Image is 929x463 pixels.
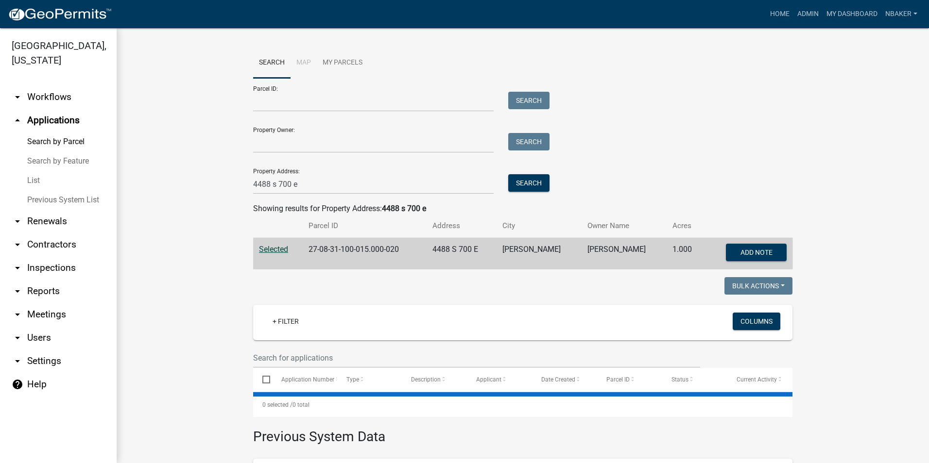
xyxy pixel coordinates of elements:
[12,215,23,227] i: arrow_drop_down
[303,238,427,270] td: 27-08-31-100-015.000-020
[733,313,780,330] button: Columns
[671,376,688,383] span: Status
[253,348,700,368] input: Search for applications
[281,376,334,383] span: Application Number
[508,174,550,192] button: Search
[253,368,272,391] datatable-header-cell: Select
[467,368,532,391] datatable-header-cell: Applicant
[582,238,667,270] td: [PERSON_NAME]
[793,5,823,23] a: Admin
[12,239,23,250] i: arrow_drop_down
[724,277,792,295] button: Bulk Actions
[346,376,359,383] span: Type
[272,368,337,391] datatable-header-cell: Application Number
[253,417,792,447] h3: Previous System Data
[508,133,550,150] button: Search
[532,368,597,391] datatable-header-cell: Date Created
[12,262,23,274] i: arrow_drop_down
[740,248,772,256] span: Add Note
[402,368,467,391] datatable-header-cell: Description
[497,238,582,270] td: [PERSON_NAME]
[606,376,630,383] span: Parcel ID
[303,215,427,237] th: Parcel ID
[476,376,501,383] span: Applicant
[427,238,496,270] td: 4488 S 700 E
[337,368,402,391] datatable-header-cell: Type
[262,401,292,408] span: 0 selected /
[597,368,662,391] datatable-header-cell: Parcel ID
[12,115,23,126] i: arrow_drop_up
[411,376,441,383] span: Description
[259,245,288,254] a: Selected
[582,215,667,237] th: Owner Name
[265,313,307,330] a: + Filter
[317,48,368,79] a: My Parcels
[12,91,23,103] i: arrow_drop_down
[662,368,727,391] datatable-header-cell: Status
[12,332,23,344] i: arrow_drop_down
[766,5,793,23] a: Home
[823,5,881,23] a: My Dashboard
[727,368,792,391] datatable-header-cell: Current Activity
[253,48,291,79] a: Search
[253,393,792,417] div: 0 total
[253,203,792,215] div: Showing results for Property Address:
[382,204,426,213] strong: 4488 s 700 e
[541,376,575,383] span: Date Created
[427,215,496,237] th: Address
[12,309,23,320] i: arrow_drop_down
[12,355,23,367] i: arrow_drop_down
[881,5,921,23] a: nbaker
[497,215,582,237] th: City
[12,379,23,390] i: help
[726,244,787,261] button: Add Note
[667,215,705,237] th: Acres
[667,238,705,270] td: 1.000
[508,92,550,109] button: Search
[737,376,777,383] span: Current Activity
[12,285,23,297] i: arrow_drop_down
